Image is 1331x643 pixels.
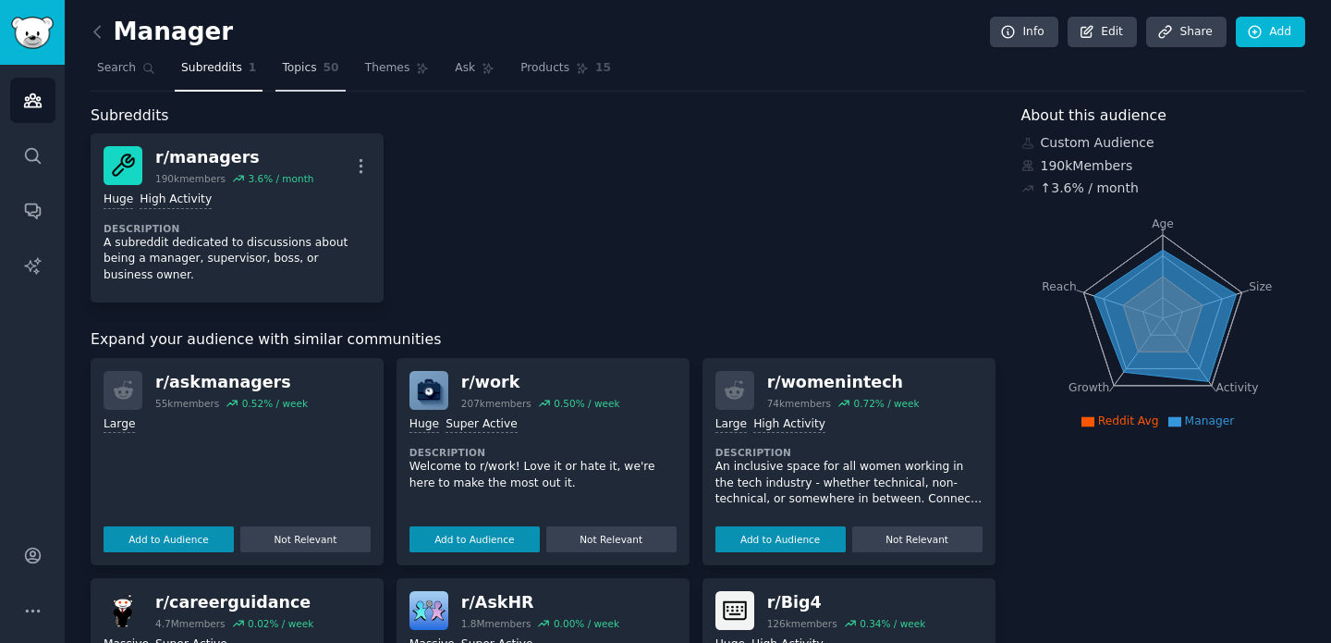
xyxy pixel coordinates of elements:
div: 0.02 % / week [248,617,313,630]
a: Info [990,17,1058,48]
a: managersr/managers190kmembers3.6% / monthHugeHigh ActivityDescriptionA subreddit dedicated to dis... [91,133,384,303]
span: 50 [324,60,339,77]
div: 190k Members [1021,156,1306,176]
div: 0.34 % / week [860,617,925,630]
a: Search [91,54,162,92]
button: Add to Audience [104,526,234,552]
div: r/ AskHR [461,591,619,614]
img: work [409,371,448,410]
div: r/ womenintech [767,371,920,394]
p: An inclusive space for all women working in the tech industry - whether technical, non-technical,... [715,459,983,508]
button: Add to Audience [715,526,846,552]
button: Not Relevant [240,526,371,552]
div: High Activity [140,192,212,209]
div: 1.8M members [461,617,531,630]
span: Themes [365,60,410,77]
p: A subreddit dedicated to discussions about being a manager, supervisor, boss, or business owner. [104,235,371,284]
h2: Manager [91,18,233,47]
img: AskHR [409,591,448,630]
span: Search [97,60,136,77]
div: Large [715,416,747,434]
button: Add to Audience [409,526,540,552]
div: 55k members [155,397,219,410]
div: ↑ 3.6 % / month [1041,179,1139,198]
tspan: Size [1249,279,1272,292]
span: Subreddits [91,105,169,128]
button: Not Relevant [852,526,983,552]
div: 3.6 % / month [248,172,313,185]
button: Not Relevant [546,526,677,552]
span: Topics [282,60,316,77]
div: Large [104,416,135,434]
img: managers [104,146,142,185]
span: 1 [249,60,257,77]
tspan: Age [1152,217,1174,230]
div: r/ askmanagers [155,371,308,394]
span: Reddit Avg [1098,414,1159,427]
tspan: Growth [1068,381,1109,394]
a: Edit [1068,17,1137,48]
span: About this audience [1021,105,1166,128]
span: Subreddits [181,60,242,77]
a: Themes [359,54,436,92]
img: careerguidance [104,591,142,630]
tspan: Activity [1215,381,1258,394]
img: Big4 [715,591,754,630]
a: Add [1236,17,1305,48]
div: High Activity [753,416,825,434]
div: r/ managers [155,146,313,169]
div: 74k members [767,397,831,410]
span: Products [520,60,569,77]
a: Topics50 [275,54,345,92]
a: Products15 [514,54,617,92]
span: Expand your audience with similar communities [91,328,441,352]
div: 0.50 % / week [554,397,619,410]
div: Huge [104,192,133,209]
div: 0.72 % / week [853,397,919,410]
div: 126k members [767,617,837,630]
div: r/ Big4 [767,591,926,614]
a: Subreddits1 [175,54,263,92]
dt: Description [409,446,677,459]
div: 0.52 % / week [242,397,308,410]
div: 190k members [155,172,226,185]
a: Ask [448,54,501,92]
div: Custom Audience [1021,133,1306,153]
p: Welcome to r/work! Love it or hate it, we're here to make the most out it. [409,459,677,491]
a: Share [1146,17,1226,48]
dt: Description [104,222,371,235]
div: 4.7M members [155,617,226,630]
span: Manager [1185,414,1235,427]
div: Super Active [446,416,518,434]
span: Ask [455,60,475,77]
img: GummySearch logo [11,17,54,49]
div: r/ careerguidance [155,591,313,614]
tspan: Reach [1042,279,1077,292]
span: 15 [595,60,611,77]
dt: Description [715,446,983,459]
div: Huge [409,416,439,434]
div: 0.00 % / week [554,617,619,630]
div: 207k members [461,397,531,410]
div: r/ work [461,371,620,394]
